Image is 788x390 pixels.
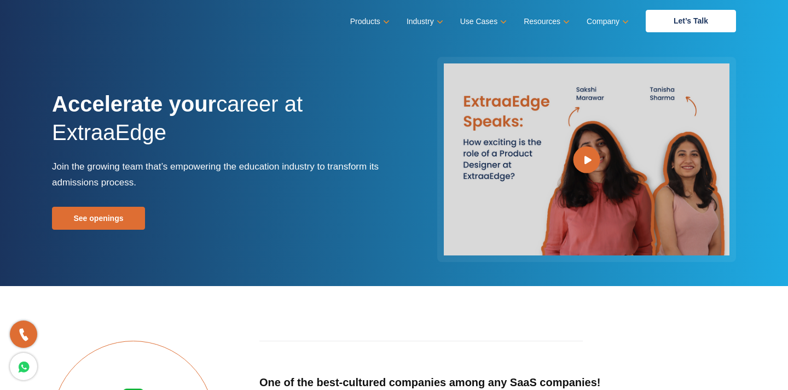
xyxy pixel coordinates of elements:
[52,92,216,116] strong: Accelerate your
[407,14,441,30] a: Industry
[350,14,387,30] a: Products
[52,90,386,159] h1: career at ExtraaEdge
[259,376,619,389] h5: One of the best-cultured companies among any SaaS companies!
[524,14,567,30] a: Resources
[52,159,386,190] p: Join the growing team that’s empowering the education industry to transform its admissions process.
[587,14,627,30] a: Company
[460,14,505,30] a: Use Cases
[52,207,145,230] a: See openings
[646,10,736,32] a: Let’s Talk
